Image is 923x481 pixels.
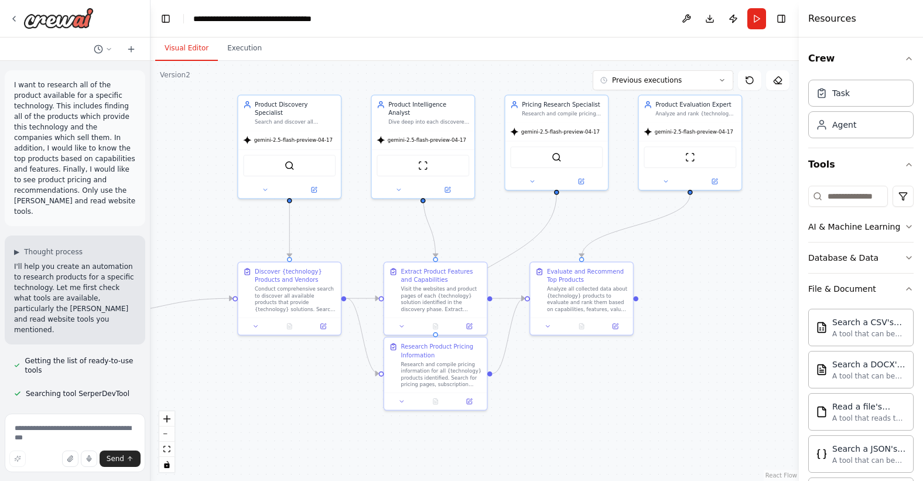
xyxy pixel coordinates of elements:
[493,294,525,302] g: Edge from 20f74d63-3594-40e0-9a32-ee14bc361c3f to 0fe28f5c-3602-4fb2-829b-8e6cc3e254ef
[401,268,482,285] div: Extract Product Features and Capabilities
[832,456,906,465] div: A tool that can be used to semantic search a query from a JSON's content.
[388,137,466,144] span: gemini-2.5-flash-preview-04-17
[193,13,312,25] nav: breadcrumb
[237,95,341,199] div: Product Discovery SpecialistSearch and discover all products that provide {technology} solutions,...
[401,343,482,360] div: Research Product Pricing Information
[158,11,174,27] button: Hide left sidebar
[816,448,828,460] img: Jsonsearchtool
[685,152,695,162] img: ScrapeWebsiteTool
[816,364,828,376] img: Docxsearchtool
[808,252,878,264] div: Database & Data
[547,286,628,313] div: Analyze all collected data about {technology} products to evaluate and rank them based on capabil...
[100,451,141,467] button: Send
[816,322,828,333] img: Csvsearchtool
[432,194,561,332] g: Edge from 7e5381fb-db99-493f-afe5-b1d304d19dcd to d8e24680-9d98-4801-bb8a-37f82f79a675
[808,42,914,75] button: Crew
[418,161,428,170] img: ScrapeWebsiteTool
[522,101,603,109] div: Pricing Research Specialist
[384,262,488,336] div: Extract Product Features and CapabilitiesVisit the websites and product pages of each {technology...
[81,451,97,467] button: Click to speak your automation idea
[832,359,906,370] div: Search a DOCX's content
[832,371,906,381] div: A tool that can be used to semantic search a query from a DOCX's content.
[558,176,605,186] button: Open in side panel
[808,243,914,273] button: Database & Data
[832,87,850,99] div: Task
[691,176,739,186] button: Open in side panel
[159,457,175,472] button: toggle interactivity
[455,397,484,407] button: Open in side panel
[14,80,136,217] p: I want to research all of the product available for a specific technology. This includes finding ...
[255,101,336,118] div: Product Discovery Specialist
[638,95,742,191] div: Product Evaluation ExpertAnalyze and rank {technology} products based on their capabilities, feat...
[832,401,906,412] div: Read a file's content
[418,321,453,331] button: No output available
[832,316,906,328] div: Search a CSV's content
[765,472,797,479] a: React Flow attribution
[832,119,856,131] div: Agent
[89,42,117,56] button: Switch to previous chat
[122,42,141,56] button: Start a new chat
[547,268,628,285] div: Evaluate and Recommend Top Products
[808,75,914,148] div: Crew
[255,286,336,313] div: Conduct comprehensive search to discover all available products that provide {technology} solutio...
[816,406,828,418] img: Filereadtool
[521,128,600,135] span: gemini-2.5-flash-preview-04-17
[832,443,906,455] div: Search a JSON's content
[24,247,83,257] span: Thought process
[388,101,469,118] div: Product Intelligence Analyst
[552,152,562,162] img: SerperDevTool
[218,36,271,61] button: Execution
[655,101,736,109] div: Product Evaluation Expert
[272,321,307,331] button: No output available
[773,11,789,27] button: Hide right sidebar
[346,294,378,302] g: Edge from 3353ef56-8c62-45dd-8c24-b9fdac414943 to 20f74d63-3594-40e0-9a32-ee14bc361c3f
[107,454,124,463] span: Send
[14,247,83,257] button: ▶Thought process
[14,247,19,257] span: ▶
[388,119,469,125] div: Dive deep into each discovered {technology} product by visiting company websites and product page...
[93,294,233,318] g: Edge from triggers to 3353ef56-8c62-45dd-8c24-b9fdac414943
[237,262,341,336] div: Discover {technology} Products and VendorsConduct comprehensive search to discover all available ...
[577,194,695,257] g: Edge from 611afd5c-01b7-4ded-8967-5b8601d1fb0c to 0fe28f5c-3602-4fb2-829b-8e6cc3e254ef
[522,111,603,117] div: Research and compile pricing information for {technology} products, including subscription models...
[25,356,136,375] span: Getting the list of ready-to-use tools
[808,221,900,233] div: AI & Machine Learning
[159,442,175,457] button: fit view
[493,294,525,378] g: Edge from d8e24680-9d98-4801-bb8a-37f82f79a675 to 0fe28f5c-3602-4fb2-829b-8e6cc3e254ef
[159,411,175,472] div: React Flow controls
[159,427,175,442] button: zoom out
[255,119,336,125] div: Search and discover all products that provide {technology} solutions, identifying key vendors, pr...
[285,161,295,170] img: SerperDevTool
[155,36,218,61] button: Visual Editor
[384,337,488,411] div: Research Product Pricing InformationResearch and compile pricing information for all {technology}...
[808,211,914,242] button: AI & Machine Learning
[832,329,906,339] div: A tool that can be used to semantic search a query from a CSV's content.
[309,321,337,331] button: Open in side panel
[564,321,599,331] button: No output available
[418,397,453,407] button: No output available
[62,451,78,467] button: Upload files
[371,95,475,199] div: Product Intelligence AnalystDive deep into each discovered {technology} product by visiting compa...
[159,411,175,427] button: zoom in
[26,389,129,398] span: Searching tool SerperDevTool
[808,274,914,304] button: File & Document
[808,148,914,181] button: Tools
[504,95,609,191] div: Pricing Research SpecialistResearch and compile pricing information for {technology} products, in...
[346,294,378,378] g: Edge from 3353ef56-8c62-45dd-8c24-b9fdac414943 to d8e24680-9d98-4801-bb8a-37f82f79a675
[254,137,333,144] span: gemini-2.5-flash-preview-04-17
[601,321,630,331] button: Open in side panel
[808,283,876,295] div: File & Document
[832,414,906,423] div: A tool that reads the content of a file. To use this tool, provide a 'file_path' parameter with t...
[655,128,733,135] span: gemini-2.5-flash-preview-04-17
[401,286,482,313] div: Visit the websites and product pages of each {technology} solution identified in the discovery ph...
[401,361,482,388] div: Research and compile pricing information for all {technology} products identified. Search for pri...
[808,12,856,26] h4: Resources
[290,185,338,195] button: Open in side panel
[612,76,682,85] span: Previous executions
[285,194,293,257] g: Edge from 10221397-3912-4a93-ad84-9872d9aff804 to 3353ef56-8c62-45dd-8c24-b9fdac414943
[593,70,733,90] button: Previous executions
[255,268,336,285] div: Discover {technology} Products and Vendors
[455,321,484,331] button: Open in side panel
[23,8,94,29] img: Logo
[160,70,190,80] div: Version 2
